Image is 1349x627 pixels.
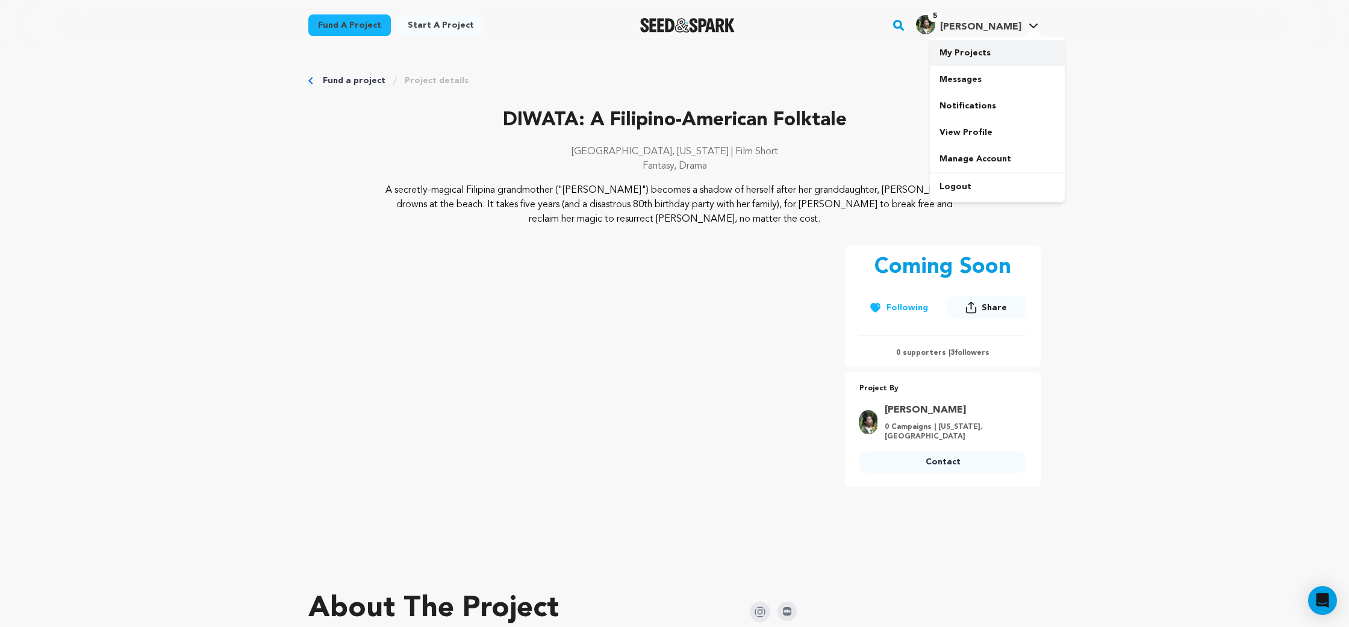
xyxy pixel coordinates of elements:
a: Messages [930,66,1065,93]
p: DIWATA: A Filipino-American Folktale [308,106,1041,135]
a: Seed&Spark Homepage [640,18,735,33]
h1: About The Project [308,594,559,623]
img: Seed&Spark Instagram Icon [750,602,770,622]
span: Shea F.'s Profile [914,13,1041,38]
a: My Projects [930,40,1065,66]
span: 5 [928,10,942,22]
img: Seed&Spark Logo Dark Mode [640,18,735,33]
a: Contact [859,451,1026,473]
p: Coming Soon [874,255,1011,279]
a: Notifications [930,93,1065,119]
span: Share [982,302,1007,314]
p: [GEOGRAPHIC_DATA], [US_STATE] | Film Short [308,145,1041,159]
span: 3 [950,349,955,357]
div: Breadcrumb [308,75,1041,87]
a: Start a project [398,14,484,36]
button: Share [947,296,1026,319]
span: Share [947,296,1026,323]
a: View Profile [930,119,1065,146]
p: A secretly-magical Filipina grandmother ("[PERSON_NAME]") becomes a shadow of herself after her g... [382,183,968,226]
img: 85a4436b0cd5ff68.jpg [859,410,877,434]
a: Fund a project [308,14,391,36]
p: 0 supporters | followers [859,348,1026,358]
a: Goto Shea Formanes profile [885,403,1019,417]
a: Fund a project [323,75,385,87]
span: [PERSON_NAME] [940,22,1021,32]
a: Shea F.'s Profile [914,13,1041,34]
div: Open Intercom Messenger [1308,586,1337,615]
img: Seed&Spark IMDB Icon [777,602,797,621]
p: Project By [859,382,1026,396]
div: Shea F.'s Profile [916,15,1021,34]
img: 85a4436b0cd5ff68.jpg [916,15,935,34]
a: Project details [405,75,469,87]
p: 0 Campaigns | [US_STATE], [GEOGRAPHIC_DATA] [885,422,1019,441]
p: Fantasy, Drama [308,159,1041,173]
a: Logout [930,173,1065,200]
a: Manage Account [930,146,1065,172]
button: Following [859,297,938,319]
